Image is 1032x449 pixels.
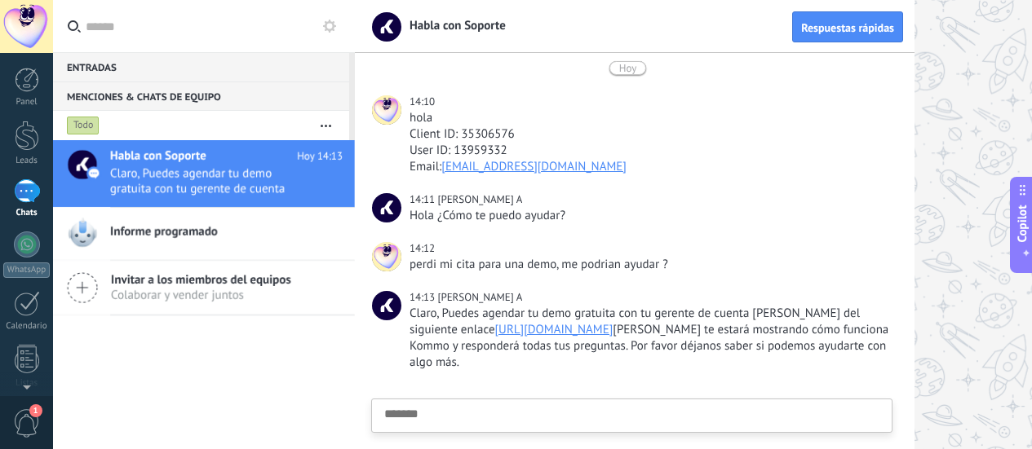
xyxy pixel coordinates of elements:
div: Chats [3,208,51,218]
div: 14:13 [410,289,437,306]
span: 1 [29,404,42,417]
div: 14:11 [410,191,437,208]
div: WhatsApp [3,262,50,278]
div: 14:10 [410,94,437,110]
div: Email: [410,159,889,175]
div: 14:12 [410,240,437,257]
div: Client ID: 35306576 [410,126,889,143]
span: Copilot [1014,205,1030,242]
span: Micaela A [437,192,522,206]
a: [URL][DOMAIN_NAME] [495,322,613,337]
div: Claro, Puedes agendar tu demo gratuita con tu gerente de cuenta [PERSON_NAME] del siguiente enlac... [410,306,889,371]
span: Micaela A [372,193,401,222]
div: Hola ¿Cómo te puedo ayudar? [410,208,889,224]
span: Habla con Soporte [400,18,506,33]
div: User ID: 13959332 [410,143,889,159]
a: Habla con Soporte Hoy 14:13 Claro, Puedes agendar tu demo gratuita con tu gerente de cuenta [PERS... [53,140,355,207]
div: Entradas [53,52,349,81]
button: Respuestas rápidas [792,11,903,42]
span: Colaborar y vender juntos [111,288,291,303]
span: Informe programado [110,224,218,240]
span: Micaela A [437,290,522,304]
a: [EMAIL_ADDRESS][DOMAIN_NAME] [441,159,627,174]
span: alejandra arias [372,242,401,271]
span: Habla con Soporte [110,148,206,165]
span: Micaela A [372,291,401,320]
span: Hoy 14:13 [297,148,343,165]
div: Menciones & Chats de equipo [53,81,349,111]
div: Panel [3,97,51,108]
span: Claro, Puedes agendar tu demo gratuita con tu gerente de cuenta [PERSON_NAME] del siguiente enlac... [110,165,312,196]
span: Invitar a los miembros del equipos [111,272,291,288]
span: Respuestas rápidas [801,22,894,33]
div: Leads [3,156,51,166]
div: Calendario [3,321,51,332]
div: hola [410,110,889,126]
div: Todo [67,116,100,135]
a: Informe programado [53,208,355,260]
span: alejandra arias [372,95,401,125]
div: perdi mi cita para una demo, me podrian ayudar ? [410,257,889,273]
button: Más [308,111,343,140]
